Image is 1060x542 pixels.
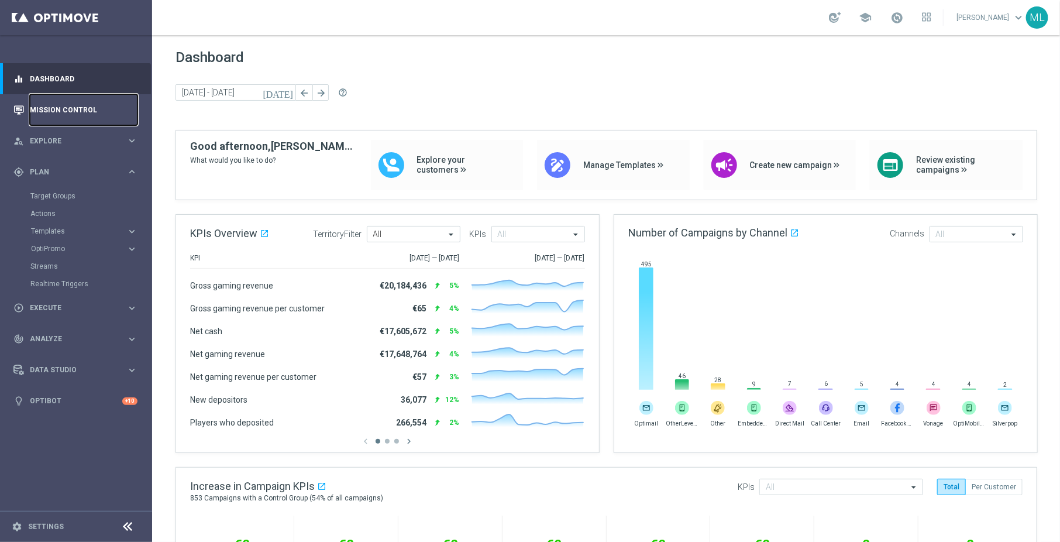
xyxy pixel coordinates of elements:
[28,523,64,530] a: Settings
[126,135,137,146] i: keyboard_arrow_right
[126,166,137,177] i: keyboard_arrow_right
[30,209,122,218] a: Actions
[30,240,151,258] div: OptiPromo
[13,365,138,375] button: Data Studio keyboard_arrow_right
[30,275,151,293] div: Realtime Triggers
[30,205,151,222] div: Actions
[13,167,138,177] button: gps_fixed Plan keyboard_arrow_right
[13,63,137,94] div: Dashboard
[13,334,138,344] button: track_changes Analyze keyboard_arrow_right
[13,303,24,313] i: play_circle_outline
[13,334,24,344] i: track_changes
[30,279,122,289] a: Realtime Triggers
[13,167,126,177] div: Plan
[30,386,122,417] a: Optibot
[13,136,138,146] button: person_search Explore keyboard_arrow_right
[13,386,137,417] div: Optibot
[30,138,126,145] span: Explore
[13,74,24,84] i: equalizer
[13,396,138,406] button: lightbulb Optibot +10
[30,258,151,275] div: Streams
[13,303,126,313] div: Execute
[859,11,872,24] span: school
[126,243,137,255] i: keyboard_arrow_right
[30,169,126,176] span: Plan
[1026,6,1048,29] div: ML
[126,226,137,237] i: keyboard_arrow_right
[126,334,137,345] i: keyboard_arrow_right
[30,244,138,253] button: OptiPromo keyboard_arrow_right
[122,397,137,405] div: +10
[30,227,138,236] button: Templates keyboard_arrow_right
[31,228,115,235] span: Templates
[30,191,122,201] a: Target Groups
[13,396,24,406] i: lightbulb
[13,105,138,115] button: Mission Control
[13,365,126,375] div: Data Studio
[126,365,137,376] i: keyboard_arrow_right
[13,136,24,146] i: person_search
[1012,11,1025,24] span: keyboard_arrow_down
[30,63,137,94] a: Dashboard
[955,9,1026,26] a: [PERSON_NAME]keyboard_arrow_down
[12,522,22,532] i: settings
[30,304,126,311] span: Execute
[13,136,126,146] div: Explore
[30,222,151,240] div: Templates
[126,303,137,314] i: keyboard_arrow_right
[30,366,126,373] span: Data Studio
[13,74,138,84] button: equalizer Dashboard
[13,167,24,177] i: gps_fixed
[31,228,126,235] div: Templates
[30,94,137,125] a: Mission Control
[13,94,137,125] div: Mission Control
[31,245,115,252] span: OptiPromo
[30,335,126,342] span: Analyze
[13,303,138,313] button: play_circle_outline Execute keyboard_arrow_right
[31,245,126,252] div: OptiPromo
[30,262,122,271] a: Streams
[13,334,126,344] div: Analyze
[30,187,151,205] div: Target Groups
